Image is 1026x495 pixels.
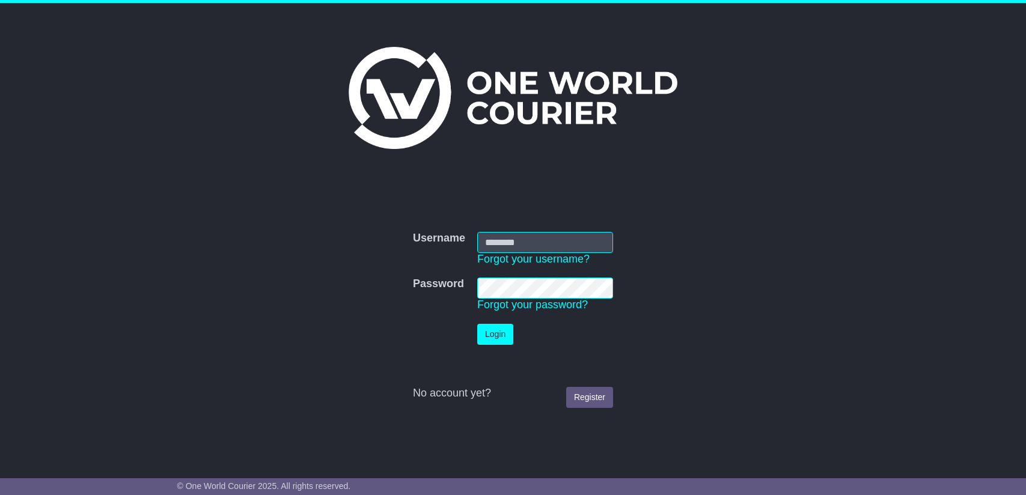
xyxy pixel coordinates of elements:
[477,299,588,311] a: Forgot your password?
[477,253,590,265] a: Forgot your username?
[413,232,465,245] label: Username
[413,387,613,400] div: No account yet?
[177,481,351,491] span: © One World Courier 2025. All rights reserved.
[566,387,613,408] a: Register
[477,324,513,345] button: Login
[349,47,677,149] img: One World
[413,278,464,291] label: Password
